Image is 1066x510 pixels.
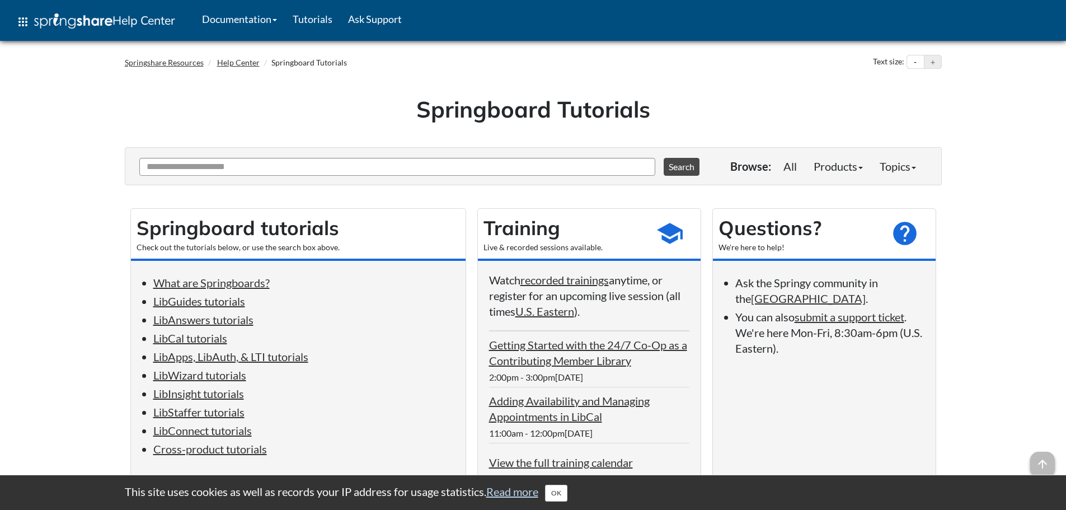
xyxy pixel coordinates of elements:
[924,55,941,69] button: Increase text size
[656,219,684,247] span: school
[340,5,410,33] a: Ask Support
[153,276,270,289] a: What are Springboards?
[153,424,252,437] a: LibConnect tutorials
[153,405,245,419] a: LibStaffer tutorials
[153,387,244,400] a: LibInsight tutorials
[730,158,771,174] p: Browse:
[16,15,30,29] span: apps
[217,58,260,67] a: Help Center
[137,214,460,242] h2: Springboard tutorials
[907,55,924,69] button: Decrease text size
[194,5,285,33] a: Documentation
[8,5,183,39] a: apps Help Center
[664,158,699,176] button: Search
[871,55,907,69] div: Text size:
[153,294,245,308] a: LibGuides tutorials
[795,310,904,324] a: submit a support ticket
[137,242,460,253] div: Check out the tutorials below, or use the search box above.
[153,442,267,456] a: Cross-product tutorials
[1030,452,1055,476] span: arrow_upward
[125,58,204,67] a: Springshare Resources
[1030,453,1055,466] a: arrow_upward
[153,313,253,326] a: LibAnswers tutorials
[34,13,112,29] img: Springshare
[285,5,340,33] a: Tutorials
[520,273,609,287] a: recorded trainings
[112,13,175,27] span: Help Center
[153,368,246,382] a: LibWizard tutorials
[735,275,924,306] li: Ask the Springy community in the .
[489,272,689,319] p: Watch anytime, or register for an upcoming live session (all times ).
[489,394,650,423] a: Adding Availability and Managing Appointments in LibCal
[114,484,953,502] div: This site uses cookies as well as records your IP address for usage statistics.
[871,155,924,177] a: Topics
[483,242,645,253] div: Live & recorded sessions available.
[719,242,880,253] div: We're here to help!
[489,456,633,469] a: View the full training calendar
[261,57,347,68] li: Springboard Tutorials
[751,292,866,305] a: [GEOGRAPHIC_DATA]
[153,350,308,363] a: LibApps, LibAuth, & LTI tutorials
[891,219,919,247] span: help
[489,428,593,438] span: 11:00am - 12:00pm[DATE]
[489,372,583,382] span: 2:00pm - 3:00pm[DATE]
[775,155,805,177] a: All
[133,93,933,125] h1: Springboard Tutorials
[719,214,880,242] h2: Questions?
[489,338,687,367] a: Getting Started with the 24/7 Co-Op as a Contributing Member Library
[735,309,924,356] li: You can also . We're here Mon-Fri, 8:30am-6pm (U.S. Eastern).
[153,331,227,345] a: LibCal tutorials
[805,155,871,177] a: Products
[545,485,567,502] button: Close
[515,305,574,318] a: U.S. Eastern
[486,485,538,498] a: Read more
[483,214,645,242] h2: Training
